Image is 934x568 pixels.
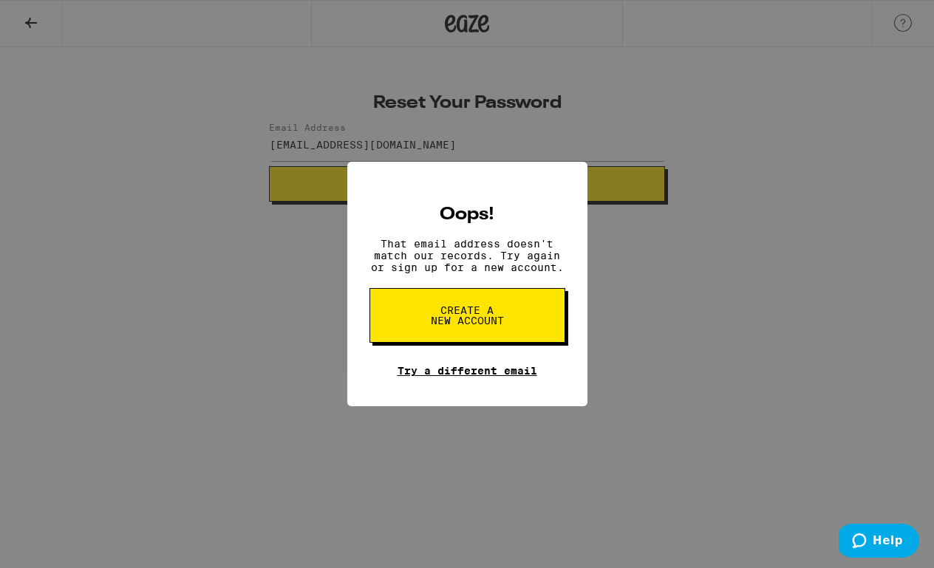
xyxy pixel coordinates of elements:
[398,365,537,377] a: Try a different email
[839,524,919,561] iframe: Opens a widget where you can find more information
[369,288,565,343] button: Create a new account
[440,206,494,224] h2: Oops!
[369,238,565,273] p: That email address doesn't match our records. Try again or sign up for a new account.
[429,305,505,326] span: Create a new account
